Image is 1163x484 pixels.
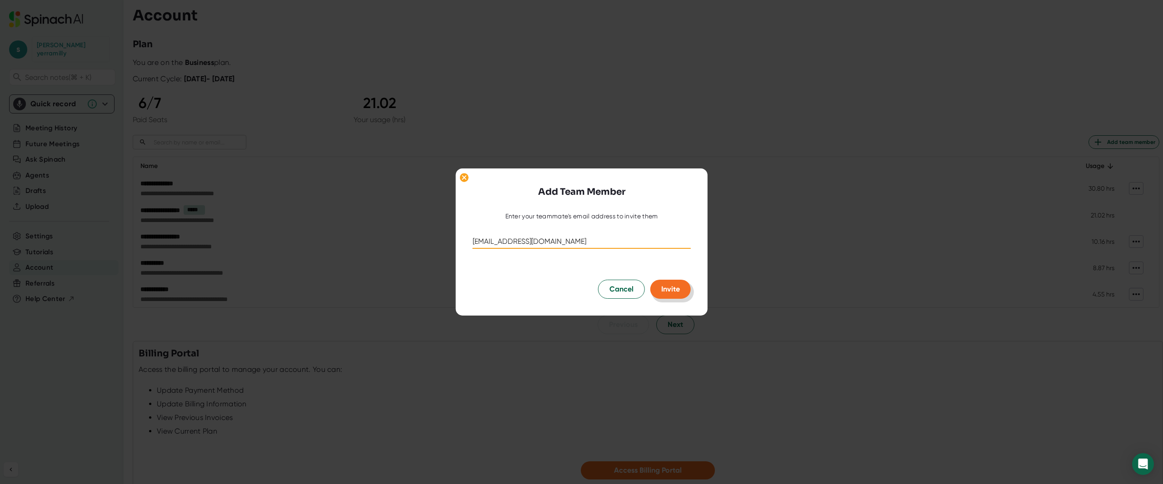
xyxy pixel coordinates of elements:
button: Cancel [598,280,645,299]
div: Open Intercom Messenger [1132,453,1154,475]
span: Cancel [609,284,634,295]
button: Invite [650,280,691,299]
input: kale@acme.co [473,234,691,249]
span: Invite [661,285,680,293]
h3: Add Team Member [538,185,625,199]
div: Enter your teammate's email address to invite them [505,212,658,221]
